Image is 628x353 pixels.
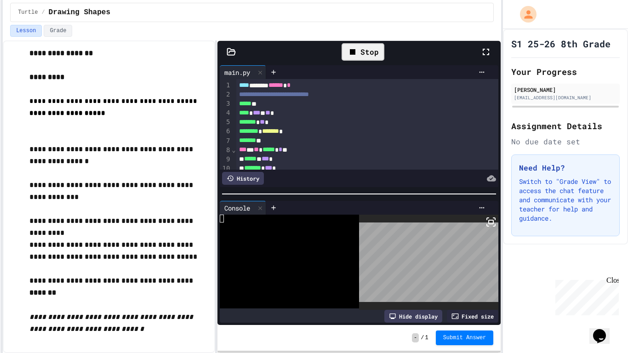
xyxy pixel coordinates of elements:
[514,94,617,101] div: [EMAIL_ADDRESS][DOMAIN_NAME]
[220,155,231,164] div: 9
[511,65,620,78] h2: Your Progress
[220,127,231,136] div: 6
[510,4,539,25] div: My Account
[514,85,617,94] div: [PERSON_NAME]
[220,137,231,146] div: 7
[552,276,619,315] iframe: chat widget
[220,108,231,118] div: 4
[447,310,498,323] div: Fixed size
[511,120,620,132] h2: Assignment Details
[511,136,620,147] div: No due date set
[41,9,45,16] span: /
[342,43,384,61] div: Stop
[231,146,236,154] span: Fold line
[443,334,486,342] span: Submit Answer
[220,68,255,77] div: main.py
[220,203,255,213] div: Console
[220,65,266,79] div: main.py
[589,316,619,344] iframe: chat widget
[220,118,231,127] div: 5
[384,310,442,323] div: Hide display
[44,25,72,37] button: Grade
[220,201,266,215] div: Console
[4,4,63,58] div: Chat with us now!Close
[519,177,612,223] p: Switch to "Grade View" to access the chat feature and communicate with your teacher for help and ...
[421,334,424,342] span: /
[412,333,419,342] span: -
[220,81,231,90] div: 1
[220,146,231,155] div: 8
[222,172,264,185] div: History
[519,162,612,173] h3: Need Help?
[511,37,611,50] h1: S1 25-26 8th Grade
[18,9,38,16] span: Turtle
[49,7,110,18] span: Drawing Shapes
[425,334,428,342] span: 1
[220,90,231,99] div: 2
[10,25,42,37] button: Lesson
[220,99,231,108] div: 3
[220,164,231,173] div: 10
[436,330,494,345] button: Submit Answer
